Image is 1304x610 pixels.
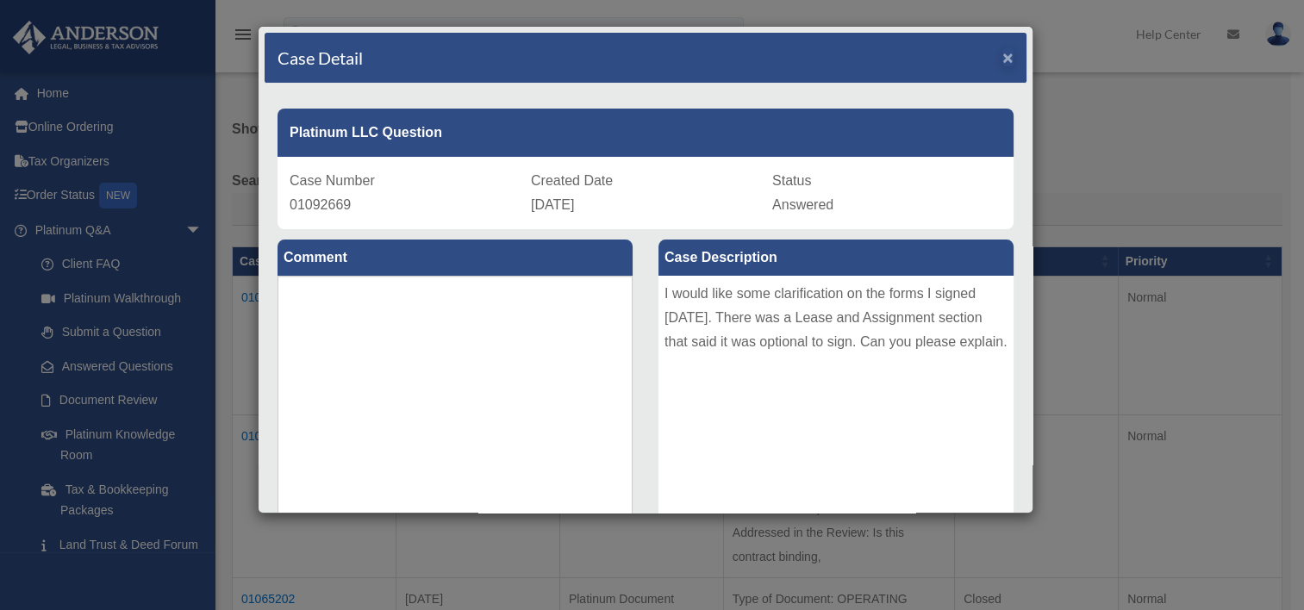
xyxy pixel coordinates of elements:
[531,173,613,188] span: Created Date
[290,197,351,212] span: 01092669
[1002,47,1014,67] span: ×
[290,173,375,188] span: Case Number
[658,240,1014,276] label: Case Description
[772,173,811,188] span: Status
[1002,48,1014,66] button: Close
[278,109,1014,157] div: Platinum LLC Question
[772,197,833,212] span: Answered
[658,276,1014,534] div: I would like some clarification on the forms I signed [DATE]. There was a Lease and Assignment se...
[278,240,633,276] label: Comment
[278,46,363,70] h4: Case Detail
[531,197,574,212] span: [DATE]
